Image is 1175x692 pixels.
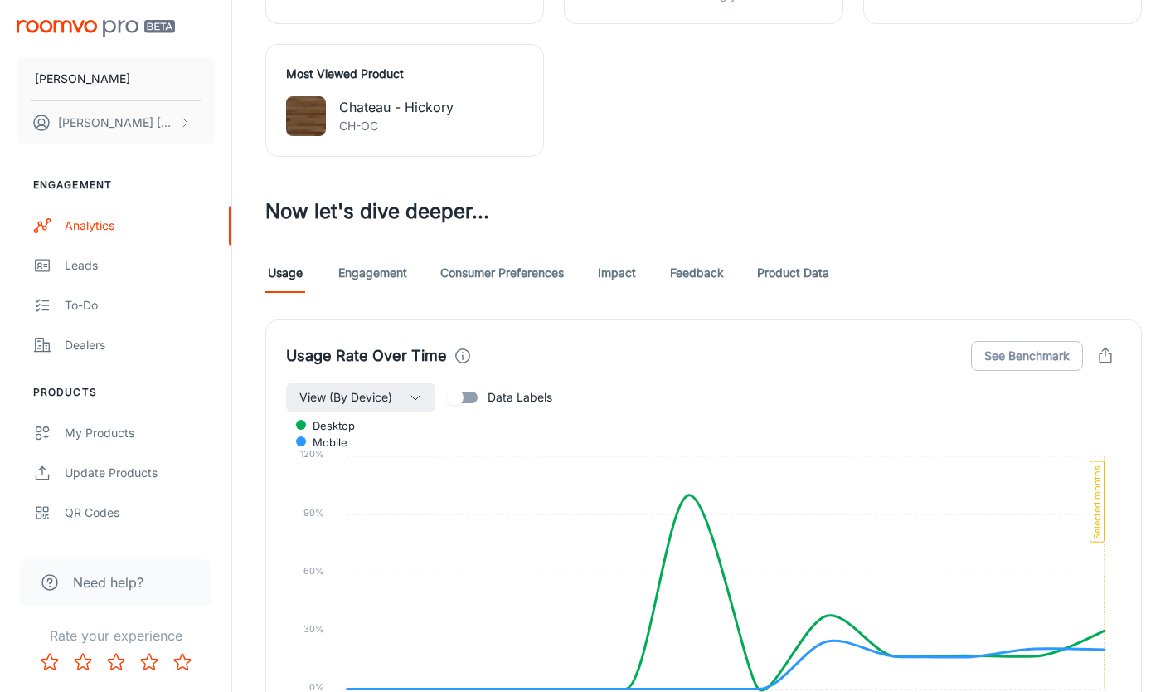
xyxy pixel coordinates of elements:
[17,101,215,144] button: [PERSON_NAME] [PERSON_NAME]
[338,253,407,293] a: Engagement
[65,424,215,442] div: My Products
[597,253,637,293] a: Impact
[265,253,305,293] a: Usage
[300,435,347,450] span: mobile
[17,57,215,100] button: [PERSON_NAME]
[133,646,166,679] button: Rate 4 star
[65,504,215,522] div: QR Codes
[100,646,133,679] button: Rate 3 star
[303,565,324,577] tspan: 60%
[66,646,100,679] button: Rate 2 star
[65,296,215,314] div: To-do
[58,114,175,132] p: [PERSON_NAME] [PERSON_NAME]
[286,383,435,412] button: View (By Device)
[339,117,454,135] p: CH-OC
[440,253,564,293] a: Consumer Preferences
[17,20,175,37] img: Roomvo PRO Beta
[65,256,215,275] div: Leads
[757,253,829,293] a: Product Data
[300,418,355,433] span: desktop
[303,507,324,519] tspan: 90%
[971,341,1083,371] button: See Benchmark
[286,65,523,83] h4: Most Viewed Product
[265,197,1142,227] h3: Now let's dive deeper...
[286,96,326,136] img: Chateau - Hickory
[286,344,447,368] h4: Usage Rate Over Time
[35,70,130,88] p: [PERSON_NAME]
[65,217,215,235] div: Analytics
[299,387,392,407] span: View (By Device)
[339,97,454,117] p: Chateau - Hickory
[13,626,218,646] p: Rate your experience
[488,388,552,407] span: Data Labels
[65,464,215,482] div: Update Products
[65,336,215,354] div: Dealers
[166,646,199,679] button: Rate 5 star
[73,573,143,592] span: Need help?
[303,623,324,635] tspan: 30%
[300,448,324,460] tspan: 120%
[33,646,66,679] button: Rate 1 star
[670,253,724,293] a: Feedback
